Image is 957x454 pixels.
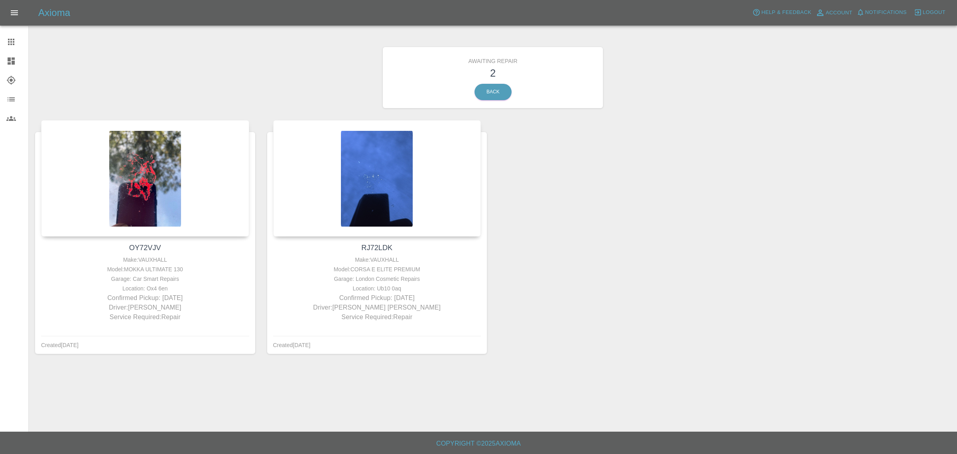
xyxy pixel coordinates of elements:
[275,255,479,265] div: Make: VAUXHALL
[750,6,813,19] button: Help & Feedback
[43,274,247,284] div: Garage: Car Smart Repairs
[43,284,247,293] div: Location: Ox4 6en
[275,293,479,303] p: Confirmed Pickup: [DATE]
[43,255,247,265] div: Make: VAUXHALL
[5,3,24,22] button: Open drawer
[41,340,79,350] div: Created [DATE]
[129,244,161,252] a: OY72VJV
[389,53,597,65] h6: Awaiting Repair
[38,6,70,19] h5: Axioma
[273,340,311,350] div: Created [DATE]
[275,312,479,322] p: Service Required: Repair
[43,265,247,274] div: Model: MOKKA ULTIMATE 130
[6,438,951,449] h6: Copyright © 2025 Axioma
[923,8,945,17] span: Logout
[43,303,247,312] p: Driver: [PERSON_NAME]
[813,6,855,19] a: Account
[475,84,512,100] a: Back
[855,6,909,19] button: Notifications
[43,293,247,303] p: Confirmed Pickup: [DATE]
[389,65,597,81] h3: 2
[275,265,479,274] div: Model: CORSA E ELITE PREMIUM
[361,244,392,252] a: RJ72LDK
[275,274,479,284] div: Garage: London Cosmetic Repairs
[43,312,247,322] p: Service Required: Repair
[275,284,479,293] div: Location: Ub10 0aq
[761,8,811,17] span: Help & Feedback
[912,6,947,19] button: Logout
[275,303,479,312] p: Driver: [PERSON_NAME] [PERSON_NAME]
[865,8,907,17] span: Notifications
[826,8,853,18] span: Account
